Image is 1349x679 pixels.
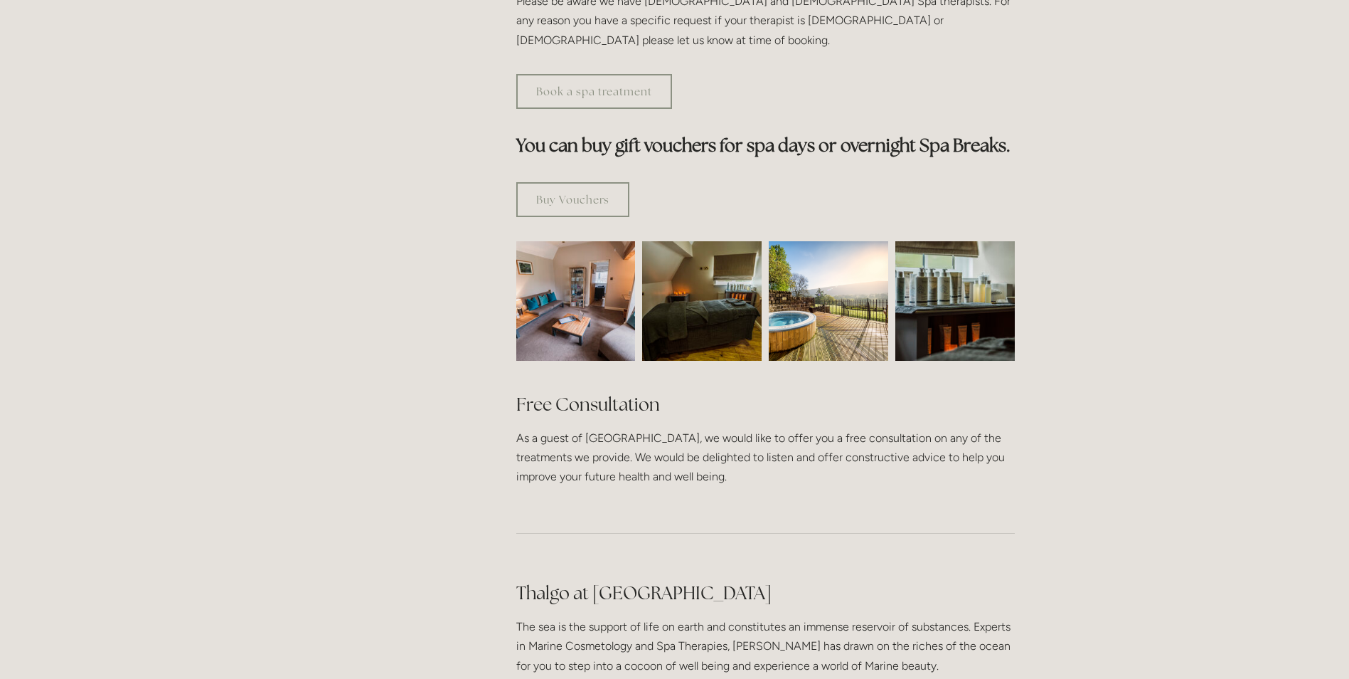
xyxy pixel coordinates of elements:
img: Body creams in the spa room, Losehill House Hotel and Spa [865,241,1045,361]
p: As a guest of [GEOGRAPHIC_DATA], we would like to offer you a free consultation on any of the tre... [516,428,1015,487]
h2: Thalgo at [GEOGRAPHIC_DATA] [516,581,1015,606]
a: Buy Vouchers [516,182,629,217]
img: Outdoor jacuzzi with a view of the Peak District, Losehill House Hotel and Spa [769,241,888,361]
strong: You can buy gift vouchers for spa days or overnight Spa Breaks. [516,134,1011,157]
p: The sea is the support of life on earth and constitutes an immense reservoir of substances. Exper... [516,617,1015,675]
a: Book a spa treatment [516,74,672,109]
h2: Free Consultation [516,392,1015,417]
img: Spa room, Losehill House Hotel and Spa [612,241,791,361]
img: Waiting room, spa room, Losehill House Hotel and Spa [486,241,666,361]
